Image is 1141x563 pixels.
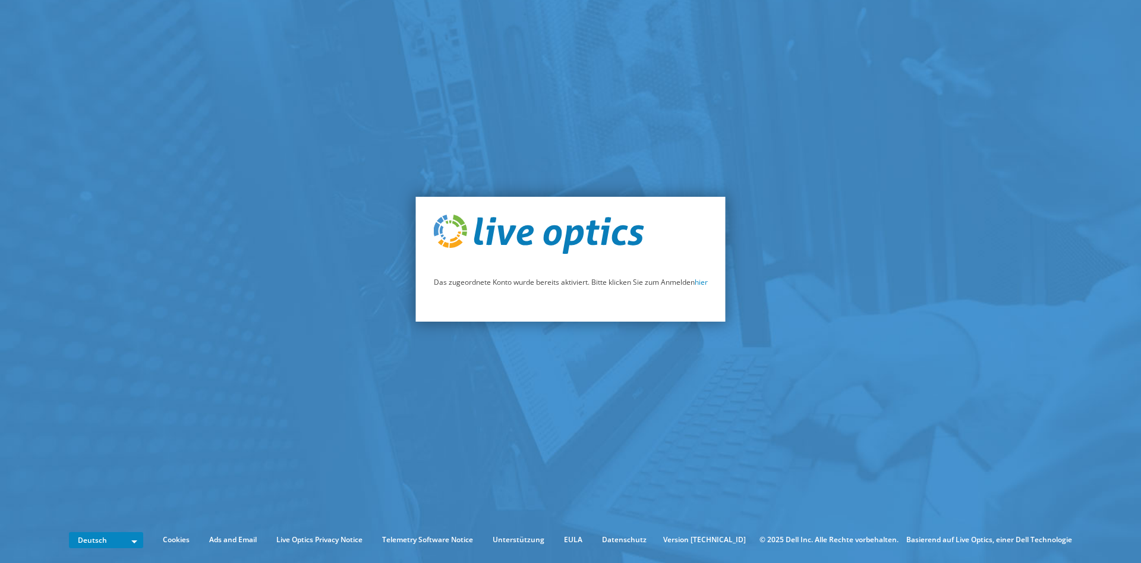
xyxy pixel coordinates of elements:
a: EULA [555,533,591,546]
img: live_optics_svg.svg [434,215,644,254]
a: Ads and Email [200,533,266,546]
li: Basierend auf Live Optics, einer Dell Technologie [906,533,1072,546]
li: © 2025 Dell Inc. Alle Rechte vorbehalten. [754,533,904,546]
a: Unterstützung [484,533,553,546]
a: hier [695,277,708,287]
li: Version [TECHNICAL_ID] [657,533,752,546]
p: Das zugeordnete Konto wurde bereits aktiviert. Bitte klicken Sie zum Anmelden [434,276,708,289]
a: Cookies [154,533,198,546]
a: Live Optics Privacy Notice [267,533,371,546]
a: Telemetry Software Notice [373,533,482,546]
a: Datenschutz [593,533,655,546]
